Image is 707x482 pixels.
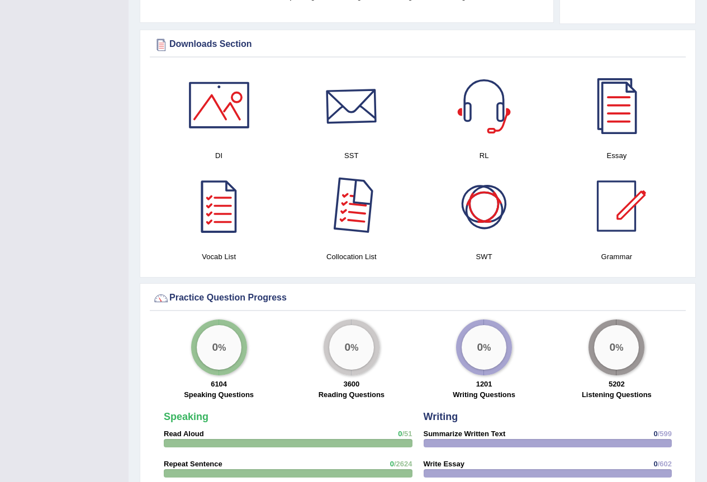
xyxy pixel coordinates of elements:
[453,389,515,400] label: Writing Questions
[390,460,394,468] span: 0
[476,380,492,388] strong: 1201
[653,429,657,438] span: 0
[556,251,677,263] h4: Grammar
[658,429,672,438] span: /599
[158,251,279,263] h4: Vocab List
[582,389,652,400] label: Listening Questions
[319,389,385,400] label: Reading Questions
[477,341,483,354] big: 0
[462,325,506,370] div: %
[653,460,657,468] span: 0
[398,429,402,438] span: 0
[556,150,677,161] h4: Essay
[212,341,218,354] big: 0
[394,460,412,468] span: /2624
[197,325,241,370] div: %
[658,460,672,468] span: /602
[164,411,208,422] strong: Speaking
[594,325,639,370] div: %
[211,380,227,388] strong: 6104
[164,460,222,468] strong: Repeat Sentence
[424,411,458,422] strong: Writing
[184,389,254,400] label: Speaking Questions
[402,429,412,438] span: /51
[291,150,412,161] h4: SST
[158,150,279,161] h4: DI
[329,325,374,370] div: %
[153,36,683,53] div: Downloads Section
[344,341,350,354] big: 0
[609,380,625,388] strong: 5202
[164,429,204,438] strong: Read Aloud
[424,429,506,438] strong: Summarize Written Text
[424,251,545,263] h4: SWT
[153,290,683,307] div: Practice Question Progress
[610,341,616,354] big: 0
[291,251,412,263] h4: Collocation List
[424,150,545,161] h4: RL
[424,460,464,468] strong: Write Essay
[343,380,359,388] strong: 3600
